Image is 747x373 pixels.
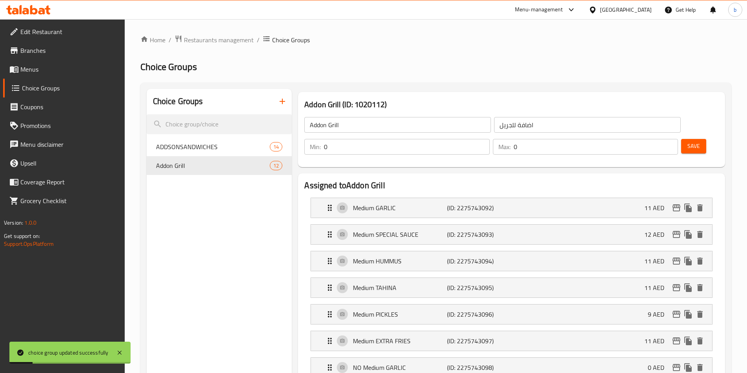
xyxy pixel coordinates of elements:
a: Menu disclaimer [3,135,125,154]
h2: Choice Groups [153,96,203,107]
p: 11 AED [644,283,671,292]
p: Min: [310,142,321,151]
span: Coverage Report [20,177,118,187]
li: / [169,35,171,45]
button: edit [671,282,682,294]
p: (ID: 2275743094) [447,256,510,266]
button: edit [671,308,682,320]
p: 0 AED [648,363,671,372]
input: search [147,114,292,134]
button: duplicate [682,308,694,320]
p: 9 AED [648,310,671,319]
a: Restaurants management [174,35,254,45]
li: Expand [304,328,719,354]
span: 14 [270,143,282,151]
span: Get support on: [4,231,40,241]
h2: Assigned to Addon Grill [304,180,719,191]
p: (ID: 2275743095) [447,283,510,292]
div: Expand [311,331,712,351]
a: Support.OpsPlatform [4,239,54,249]
span: 12 [270,162,282,169]
li: Expand [304,274,719,301]
div: Expand [311,198,712,218]
p: (ID: 2275743096) [447,310,510,319]
button: duplicate [682,335,694,347]
span: Coupons [20,102,118,112]
li: Expand [304,195,719,221]
span: Menu disclaimer [20,140,118,149]
span: Upsell [20,159,118,168]
button: edit [671,229,682,240]
p: (ID: 2275743093) [447,230,510,239]
button: edit [671,335,682,347]
div: Expand [311,278,712,297]
p: (ID: 2275743098) [447,363,510,372]
li: Expand [304,248,719,274]
span: b [734,5,736,14]
button: delete [694,229,706,240]
span: Choice Groups [272,35,310,45]
div: Expand [311,251,712,271]
a: Menus [3,60,125,79]
button: duplicate [682,255,694,267]
span: Save [687,141,700,151]
p: Medium PICKLES [353,310,447,319]
div: Choices [270,142,282,151]
nav: breadcrumb [140,35,731,45]
p: NO Medium GARLIC [353,363,447,372]
li: Expand [304,301,719,328]
span: Grocery Checklist [20,196,118,205]
h3: Addon Grill (ID: 1020112) [304,98,719,111]
a: Home [140,35,165,45]
span: Branches [20,46,118,55]
button: delete [694,335,706,347]
span: Version: [4,218,23,228]
a: Coupons [3,97,125,116]
button: duplicate [682,282,694,294]
button: delete [694,255,706,267]
a: Branches [3,41,125,60]
div: choice group updated successfully [28,348,109,357]
span: Addon Grill [156,161,270,170]
a: Coverage Report [3,173,125,191]
div: Choices [270,161,282,170]
button: edit [671,202,682,214]
span: Restaurants management [184,35,254,45]
p: 11 AED [644,336,671,346]
button: delete [694,282,706,294]
p: (ID: 2275743097) [447,336,510,346]
p: Medium HUMMUS [353,256,447,266]
p: Medium TAHINA [353,283,447,292]
div: [GEOGRAPHIC_DATA] [600,5,652,14]
span: 1.0.0 [24,218,36,228]
button: duplicate [682,229,694,240]
a: Grocery Checklist [3,191,125,210]
span: ADDSONSANDWICHES [156,142,270,151]
button: delete [694,202,706,214]
div: Expand [311,305,712,324]
div: Addon Grill12 [147,156,292,175]
a: Upsell [3,154,125,173]
p: 12 AED [644,230,671,239]
span: Edit Restaurant [20,27,118,36]
span: Menus [20,65,118,74]
span: Promotions [20,121,118,130]
p: Medium EXTRA FRIES [353,336,447,346]
li: / [257,35,260,45]
p: Medium GARLIC [353,203,447,213]
div: ADDSONSANDWICHES14 [147,137,292,156]
button: edit [671,255,682,267]
p: 11 AED [644,256,671,266]
span: Choice Groups [22,83,118,93]
button: duplicate [682,202,694,214]
a: Choice Groups [3,79,125,97]
button: delete [694,308,706,320]
button: Save [681,139,706,153]
li: Expand [304,221,719,248]
span: Choice Groups [140,58,197,76]
p: Max: [498,142,511,151]
div: Menu-management [515,5,563,14]
p: 11 AED [644,203,671,213]
p: Medium SPECIAL SAUCE [353,230,447,239]
a: Edit Restaurant [3,22,125,41]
